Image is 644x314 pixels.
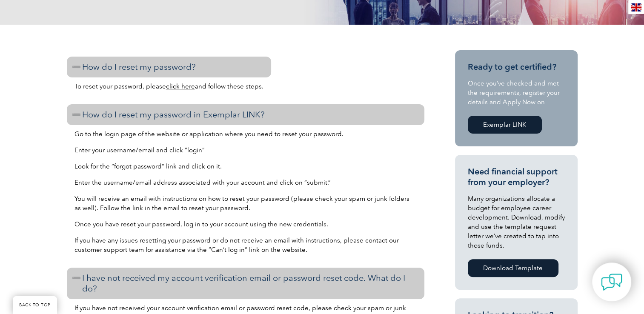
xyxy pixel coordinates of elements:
[13,296,57,314] a: BACK TO TOP
[468,166,565,188] h3: Need financial support from your employer?
[631,3,641,11] img: en
[468,116,542,134] a: Exemplar LINK
[601,271,622,293] img: contact-chat.png
[74,220,417,229] p: Once you have reset your password, log in to your account using the new credentials.
[74,146,417,155] p: Enter your username/email and click “login”
[74,129,417,139] p: Go to the login page of the website or application where you need to reset your password.
[74,178,417,187] p: Enter the username/email address associated with your account and click on “submit.”
[67,104,424,125] h3: How do I reset my password in Exemplar LINK?
[74,82,263,91] p: To reset your password, please and follow these steps.
[166,83,195,90] a: click here
[468,79,565,107] p: Once you’ve checked and met the requirements, register your details and Apply Now on
[468,259,558,277] a: Download Template
[468,62,565,72] h3: Ready to get certified?
[74,236,417,254] p: If you have any issues resetting your password or do not receive an email with instructions, plea...
[468,194,565,250] p: Many organizations allocate a budget for employee career development. Download, modify and use th...
[67,268,424,299] h3: I have not received my account verification email or password reset code. What do I do?
[74,162,417,171] p: Look for the “forgot password” link and click on it.
[67,57,271,77] h3: How do I reset my password?
[74,194,417,213] p: You will receive an email with instructions on how to reset your password (please check your spam...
